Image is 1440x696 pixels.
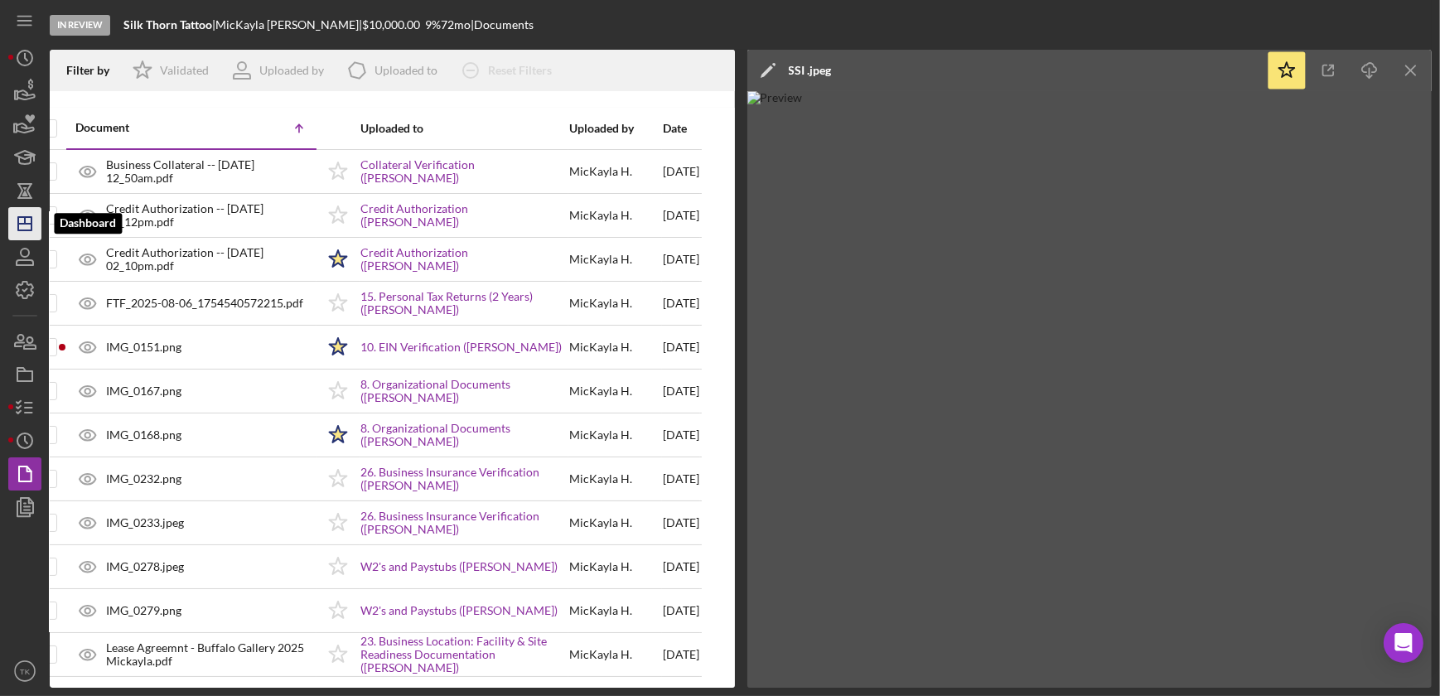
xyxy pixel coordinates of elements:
[663,590,699,631] div: [DATE]
[106,384,181,398] div: IMG_0167.png
[374,64,437,77] div: Uploaded to
[569,209,632,222] div: MicKayla H .
[569,648,632,661] div: MicKayla H .
[50,15,110,36] div: In Review
[106,516,184,529] div: IMG_0233.jpeg
[360,246,568,273] a: Credit Authorization ([PERSON_NAME])
[106,202,316,229] div: Credit Authorization -- [DATE] 04_12pm.pdf
[663,458,699,500] div: [DATE]
[663,283,699,324] div: [DATE]
[360,378,568,404] a: 8. Organizational Documents ([PERSON_NAME])
[663,414,699,456] div: [DATE]
[569,384,632,398] div: MicKayla H .
[663,122,699,135] div: Date
[8,655,41,688] button: TK
[663,195,699,236] div: [DATE]
[747,91,1433,688] img: Preview
[360,466,568,492] a: 26. Business Insurance Verification ([PERSON_NAME])
[20,667,31,676] text: TK
[106,297,303,310] div: FTF_2025-08-06_1754540572215.pdf
[360,635,568,674] a: 23. Business Location: Facility & Site Readiness Documentation ([PERSON_NAME])
[425,18,441,31] div: 9 %
[441,18,471,31] div: 72 mo
[360,158,568,185] a: Collateral Verification ([PERSON_NAME])
[569,253,632,266] div: MicKayla H .
[360,202,568,229] a: Credit Authorization ([PERSON_NAME])
[66,64,122,77] div: Filter by
[360,510,568,536] a: 26. Business Insurance Verification ([PERSON_NAME])
[569,341,632,354] div: MicKayla H .
[362,18,425,31] div: $10,000.00
[106,604,181,617] div: IMG_0279.png
[471,18,534,31] div: | Documents
[663,326,699,368] div: [DATE]
[106,472,181,486] div: IMG_0232.png
[106,341,181,354] div: IMG_0151.png
[488,54,552,87] div: Reset Filters
[789,64,832,77] div: SSI .jpeg
[123,17,212,31] b: Silk Thorn Tattoo
[106,246,316,273] div: Credit Authorization -- [DATE] 02_10pm.pdf
[259,64,324,77] div: Uploaded by
[569,428,632,442] div: MicKayla H .
[360,290,568,317] a: 15. Personal Tax Returns (2 Years) ([PERSON_NAME])
[123,18,215,31] div: |
[360,560,558,573] a: W2's and Paystubs ([PERSON_NAME])
[663,546,699,587] div: [DATE]
[569,604,632,617] div: MicKayla H .
[75,121,196,134] div: Document
[569,516,632,529] div: MicKayla H .
[215,18,362,31] div: MicKayla [PERSON_NAME] |
[450,54,568,87] button: Reset Filters
[663,151,699,193] div: [DATE]
[569,165,632,178] div: MicKayla H .
[663,239,699,280] div: [DATE]
[569,560,632,573] div: MicKayla H .
[106,641,316,668] div: Lease Agreemnt - Buffalo Gallery 2025 Mickayla.pdf
[663,370,699,412] div: [DATE]
[663,502,699,544] div: [DATE]
[569,297,632,310] div: MicKayla H .
[360,422,568,448] a: 8. Organizational Documents ([PERSON_NAME])
[569,472,632,486] div: MicKayla H .
[106,428,181,442] div: IMG_0168.png
[106,158,316,185] div: Business Collateral -- [DATE] 12_50am.pdf
[1384,623,1423,663] div: Open Intercom Messenger
[663,634,699,675] div: [DATE]
[569,122,661,135] div: Uploaded by
[360,604,558,617] a: W2's and Paystubs ([PERSON_NAME])
[106,560,184,573] div: IMG_0278.jpeg
[360,341,562,354] a: 10. EIN Verification ([PERSON_NAME])
[360,122,568,135] div: Uploaded to
[160,64,209,77] div: Validated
